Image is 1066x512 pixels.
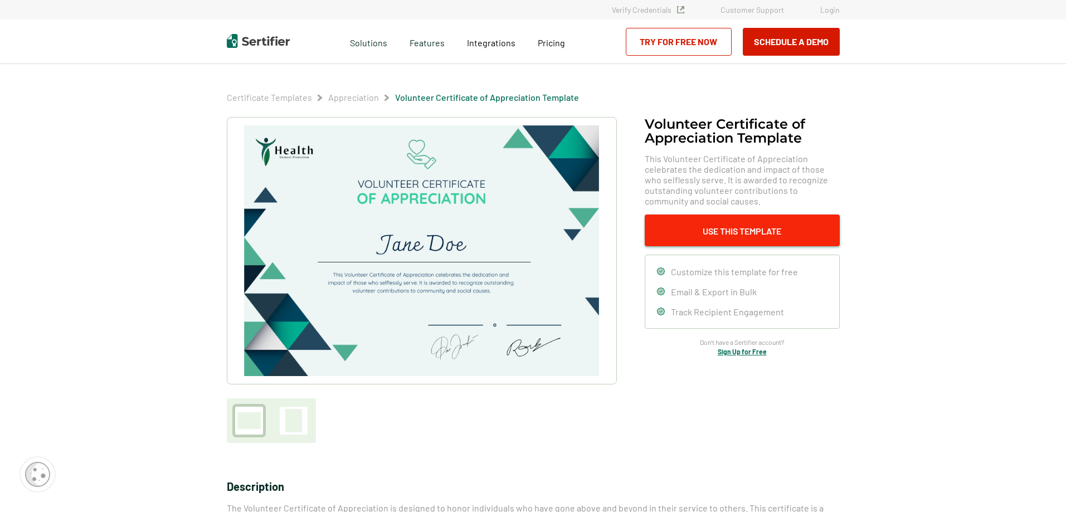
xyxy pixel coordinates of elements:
span: Solutions [350,35,387,48]
iframe: Chat Widget [1010,459,1066,512]
a: Try for Free Now [626,28,732,56]
span: Don’t have a Sertifier account? [700,337,785,348]
span: Integrations [467,37,515,48]
img: Sertifier | Digital Credentialing Platform [227,34,290,48]
a: Pricing [538,35,565,48]
span: Track Recipient Engagement [671,306,784,317]
button: Use This Template [645,214,840,246]
h1: Volunteer Certificate of Appreciation Template [645,117,840,145]
span: Customize this template for free [671,266,798,277]
span: Pricing [538,37,565,48]
div: Breadcrumb [227,92,579,103]
a: Customer Support [721,5,784,14]
a: Login [820,5,840,14]
span: Description [227,480,284,493]
a: Volunteer Certificate of Appreciation Template [395,92,579,103]
a: Sign Up for Free [718,348,767,355]
a: Verify Credentials [612,5,684,14]
img: Volunteer Certificate of Appreciation Template [244,125,598,376]
span: Email & Export in Bulk [671,286,757,297]
img: Cookie Popup Icon [25,462,50,487]
span: Features [410,35,445,48]
span: This Volunteer Certificate of Appreciation celebrates the dedication and impact of those who self... [645,153,840,206]
a: Integrations [467,35,515,48]
img: Verified [677,6,684,13]
a: Appreciation [328,92,379,103]
button: Schedule a Demo [743,28,840,56]
a: Certificate Templates [227,92,312,103]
